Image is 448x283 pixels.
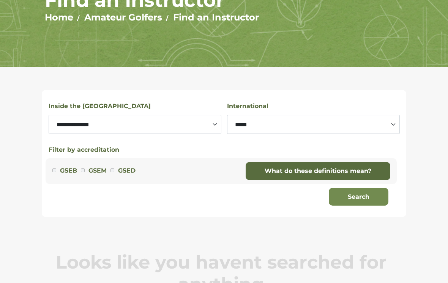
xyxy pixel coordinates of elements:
label: GSEB [60,166,77,176]
select: Select a state [49,115,221,134]
select: Select a country [227,115,400,134]
a: What do these definitions mean? [246,162,390,180]
a: Find an Instructor [173,12,259,23]
button: Search [329,188,388,206]
a: Amateur Golfers [84,12,162,23]
button: Filter by accreditation [49,145,119,154]
label: International [227,101,268,111]
a: Home [45,12,73,23]
label: GSED [118,166,136,176]
label: Inside the [GEOGRAPHIC_DATA] [49,101,151,111]
label: GSEM [88,166,107,176]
